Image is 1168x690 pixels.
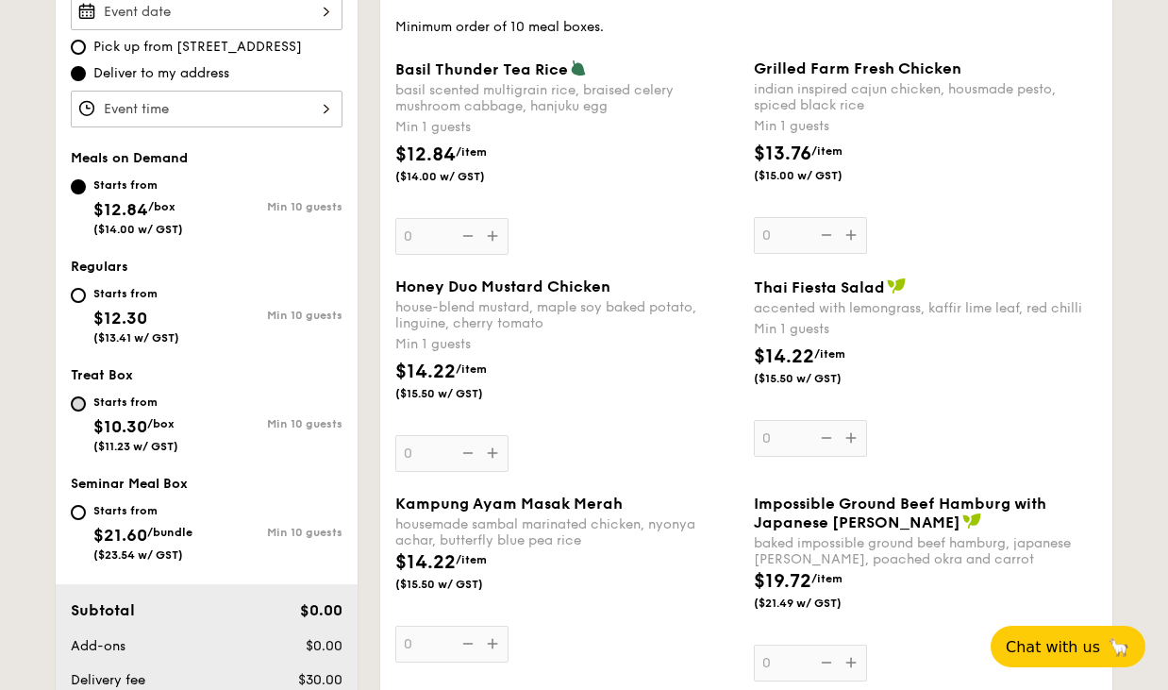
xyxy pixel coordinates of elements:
[754,570,811,593] span: $19.72
[71,179,86,194] input: Starts from$12.84/box($14.00 w/ GST)Min 10 guests
[71,476,188,492] span: Seminar Meal Box
[93,525,147,546] span: $21.60
[754,495,1046,531] span: Impossible Ground Beef Hamburg with Japanese [PERSON_NAME]
[71,259,128,275] span: Regulars
[93,286,179,301] div: Starts from
[306,638,342,654] span: $0.00
[93,199,148,220] span: $12.84
[1006,638,1100,656] span: Chat with us
[395,361,456,383] span: $14.22
[207,526,342,539] div: Min 10 guests
[93,503,192,518] div: Starts from
[754,278,885,296] span: Thai Fiesta Salad
[148,200,175,213] span: /box
[1108,636,1130,658] span: 🦙
[395,299,739,331] div: house-blend mustard, maple soy baked potato, linguine, cherry tomato
[207,200,342,213] div: Min 10 guests
[93,548,183,562] span: ($23.54 w/ GST)
[93,177,183,193] div: Starts from
[395,278,610,295] span: Honey Duo Mustard Chicken
[298,672,342,688] span: $30.00
[754,371,882,386] span: ($15.50 w/ GST)
[754,535,1097,567] div: baked impossible ground beef hamburg, japanese [PERSON_NAME], poached okra and carrot
[395,386,524,401] span: ($15.50 w/ GST)
[71,638,125,654] span: Add-ons
[300,601,342,619] span: $0.00
[71,91,342,127] input: Event time
[570,59,587,76] img: icon-vegetarian.fe4039eb.svg
[395,551,456,574] span: $14.22
[395,143,456,166] span: $12.84
[456,145,487,159] span: /item
[456,553,487,566] span: /item
[754,117,1097,136] div: Min 1 guests
[962,513,981,530] img: icon-vegan.f8ff3823.svg
[147,417,175,430] span: /box
[754,345,814,368] span: $14.22
[147,526,192,539] span: /bundle
[207,417,342,430] div: Min 10 guests
[754,168,882,183] span: ($15.00 w/ GST)
[395,577,524,592] span: ($15.50 w/ GST)
[754,320,1097,339] div: Min 1 guests
[395,495,623,513] span: Kampung Ayam Masak Merah
[811,572,843,585] span: /item
[93,395,178,410] div: Starts from
[754,143,811,165] span: $13.76
[395,335,739,354] div: Min 1 guests
[93,440,178,453] span: ($11.23 w/ GST)
[395,516,739,548] div: housemade sambal marinated chicken, nyonya achar, butterfly blue pea rice
[71,66,86,81] input: Deliver to my address
[93,308,147,328] span: $12.30
[71,150,188,166] span: Meals on Demand
[93,331,179,345] span: ($13.41 w/ GST)
[991,626,1145,667] button: Chat with us🦙
[71,505,86,520] input: Starts from$21.60/bundle($23.54 w/ GST)Min 10 guests
[395,169,524,184] span: ($14.00 w/ GST)
[814,347,845,361] span: /item
[71,601,135,619] span: Subtotal
[71,396,86,412] input: Starts from$10.30/box($11.23 w/ GST)Min 10 guests
[754,59,961,77] span: Grilled Farm Fresh Chicken
[93,416,147,437] span: $10.30
[887,278,906,295] img: icon-vegan.f8ff3823.svg
[811,144,843,158] span: /item
[93,64,229,83] span: Deliver to my address
[71,672,145,688] span: Delivery fee
[71,288,86,303] input: Starts from$12.30($13.41 w/ GST)Min 10 guests
[754,596,882,611] span: ($21.49 w/ GST)
[93,223,183,236] span: ($14.00 w/ GST)
[395,118,739,137] div: Min 1 guests
[71,367,133,383] span: Treat Box
[93,38,302,57] span: Pick up from [STREET_ADDRESS]
[207,309,342,322] div: Min 10 guests
[456,362,487,376] span: /item
[754,81,1097,113] div: indian inspired cajun chicken, housmade pesto, spiced black rice
[71,40,86,55] input: Pick up from [STREET_ADDRESS]
[395,60,568,78] span: Basil Thunder Tea Rice
[754,300,1097,316] div: accented with lemongrass, kaffir lime leaf, red chilli
[395,82,739,114] div: basil scented multigrain rice, braised celery mushroom cabbage, hanjuku egg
